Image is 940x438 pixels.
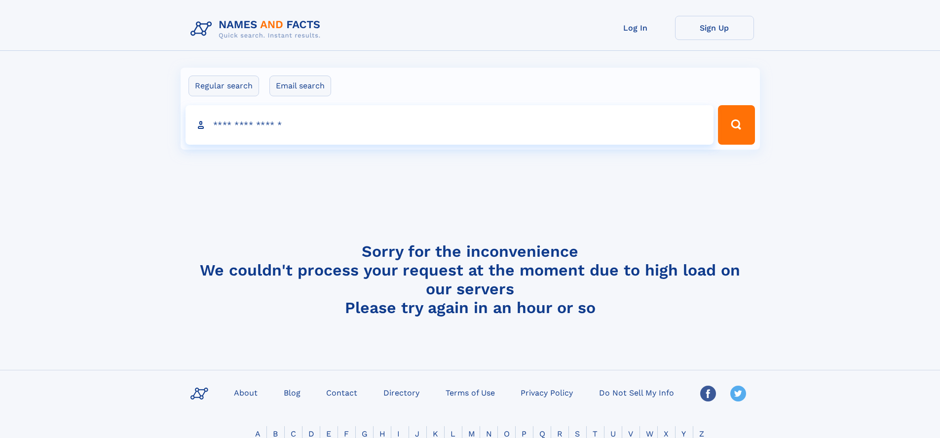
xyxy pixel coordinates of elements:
button: Search Button [718,105,754,145]
label: Regular search [188,76,259,96]
a: Privacy Policy [517,385,577,399]
img: Logo Names and Facts [187,16,329,42]
input: search input [186,105,714,145]
a: About [230,385,262,399]
a: Directory [379,385,423,399]
a: Contact [322,385,361,399]
img: Twitter [730,386,746,401]
img: Facebook [700,386,716,401]
a: Do Not Sell My Info [595,385,678,399]
a: Blog [280,385,304,399]
a: Log In [596,16,675,40]
label: Email search [269,76,331,96]
h4: Sorry for the inconvenience We couldn't process your request at the moment due to high load on ou... [187,242,754,317]
a: Terms of Use [442,385,499,399]
a: Sign Up [675,16,754,40]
